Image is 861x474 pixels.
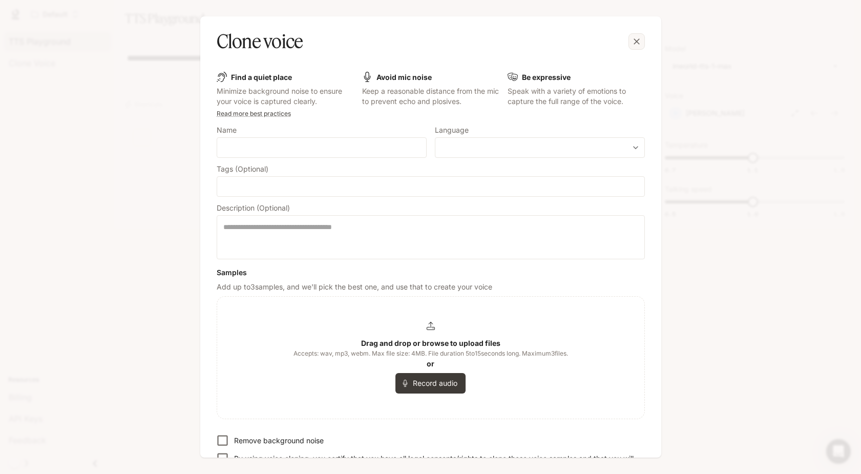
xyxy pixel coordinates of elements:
h6: Samples [217,267,645,278]
p: Keep a reasonable distance from the mic to prevent echo and plosives. [362,86,499,107]
p: Minimize background noise to ensure your voice is captured clearly. [217,86,354,107]
span: Accepts: wav, mp3, webm. Max file size: 4MB. File duration 5 to 15 seconds long. Maximum 3 files. [293,348,568,359]
p: Add up to 3 samples, and we'll pick the best one, and use that to create your voice [217,282,645,292]
p: Tags (Optional) [217,166,268,173]
p: Name [217,127,237,134]
p: Remove background noise [234,436,324,446]
b: Avoid mic noise [376,73,432,81]
p: Speak with a variety of emotions to capture the full range of the voice. [508,86,645,107]
b: Drag and drop or browse to upload files [361,339,500,347]
b: Be expressive [522,73,571,81]
a: Read more best practices [217,110,291,117]
p: Language [435,127,469,134]
button: Record audio [395,373,466,394]
div: ​ [435,142,644,153]
b: or [427,359,434,368]
p: Description (Optional) [217,204,290,212]
h5: Clone voice [217,29,303,54]
b: Find a quiet place [231,73,292,81]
